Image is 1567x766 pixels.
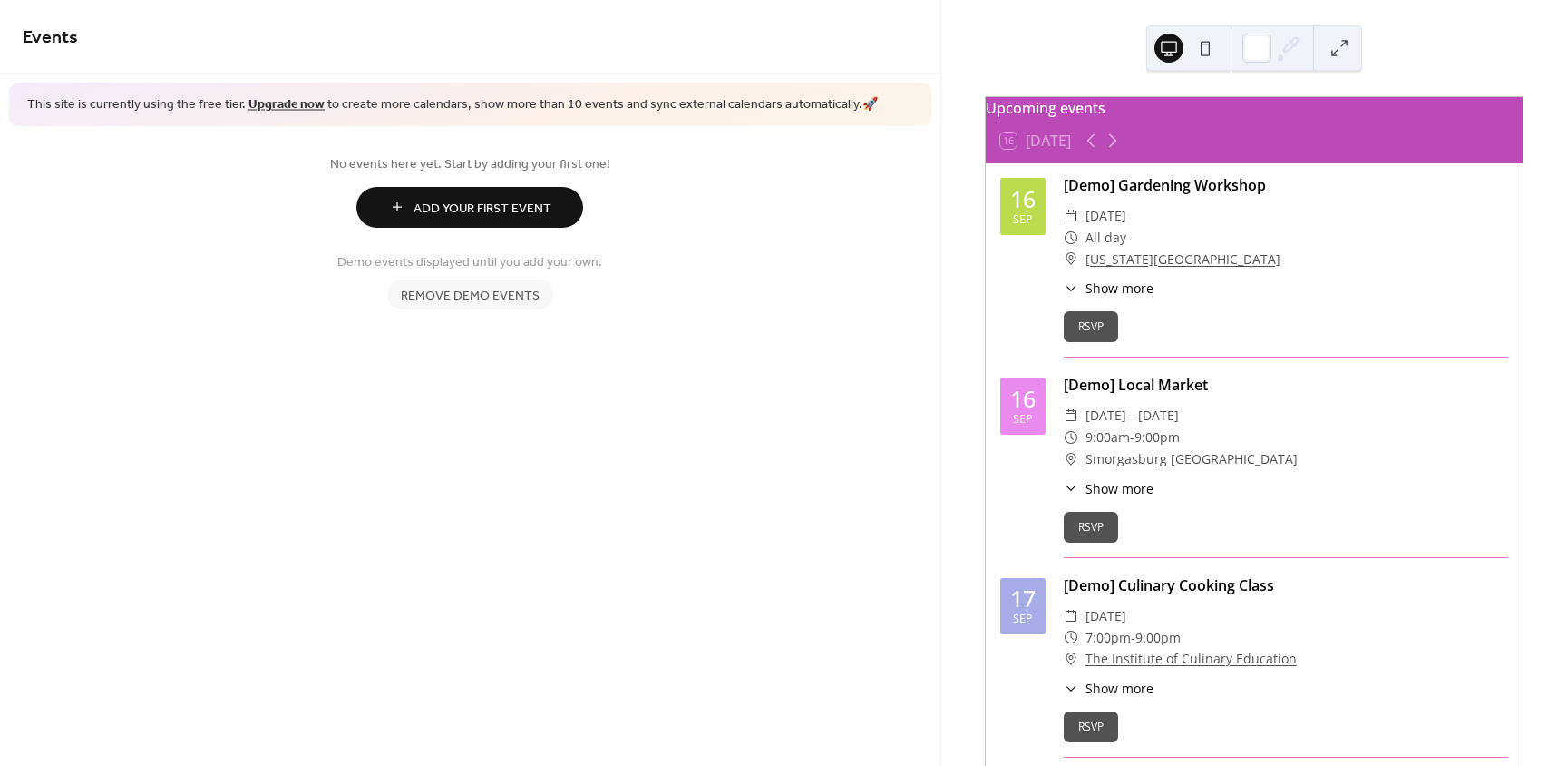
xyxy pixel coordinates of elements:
[1010,388,1036,410] div: 16
[1085,605,1126,627] span: [DATE]
[1064,648,1078,670] div: ​
[1064,405,1078,427] div: ​
[1131,627,1135,649] span: -
[1064,479,1078,498] div: ​
[1085,648,1297,670] a: The Institute of Culinary Education
[23,187,918,228] a: Add Your First Event
[1085,479,1153,498] span: Show more
[1135,627,1181,649] span: 9:00pm
[356,187,583,228] button: Add Your First Event
[1064,605,1078,627] div: ​
[1085,279,1153,298] span: Show more
[1085,627,1131,649] span: 7:00pm
[1130,427,1134,448] span: -
[1064,249,1078,270] div: ​
[1064,512,1118,543] button: RSVP
[1013,614,1033,625] div: Sep
[1064,679,1078,698] div: ​
[1064,574,1508,596] div: [Demo] Culinary Cooking Class
[23,20,78,55] span: Events
[387,280,553,309] button: Remove demo events
[1064,427,1078,448] div: ​
[1010,188,1036,211] div: 16
[1085,679,1153,698] span: Show more
[1013,414,1033,426] div: Sep
[986,97,1523,119] div: Upcoming events
[1064,227,1078,249] div: ​
[1064,479,1153,498] button: ​Show more
[1064,174,1508,196] div: [Demo] Gardening Workshop
[1085,249,1280,270] a: [US_STATE][GEOGRAPHIC_DATA]
[27,96,878,114] span: This site is currently using the free tier. to create more calendars, show more than 10 events an...
[401,286,540,305] span: Remove demo events
[1085,205,1126,227] span: [DATE]
[1064,374,1508,396] div: [Demo] Local Market
[1064,448,1078,470] div: ​
[1064,205,1078,227] div: ​
[1064,679,1153,698] button: ​Show more
[1013,214,1033,226] div: Sep
[1064,712,1118,742] button: RSVP
[1085,448,1298,470] a: Smorgasburg [GEOGRAPHIC_DATA]
[414,199,551,218] span: Add Your First Event
[1064,279,1078,298] div: ​
[337,252,602,271] span: Demo events displayed until you add your own.
[1134,427,1180,448] span: 9:00pm
[1085,227,1126,249] span: All day
[1064,311,1118,342] button: RSVP
[1010,587,1036,610] div: 17
[1085,427,1130,448] span: 9:00am
[248,93,325,117] a: Upgrade now
[1064,279,1153,298] button: ​Show more
[1085,405,1179,427] span: [DATE] - [DATE]
[1064,627,1078,649] div: ​
[23,154,918,173] span: No events here yet. Start by adding your first one!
